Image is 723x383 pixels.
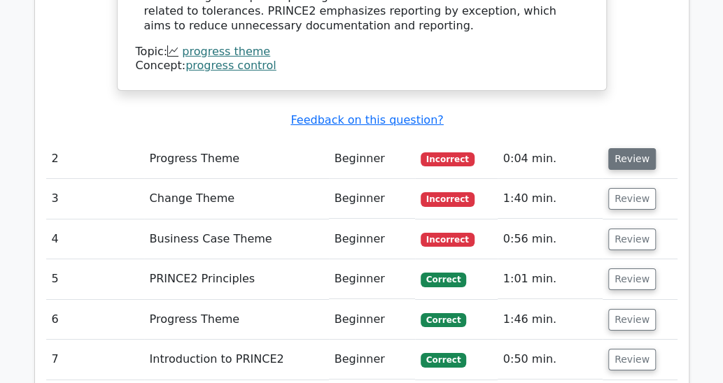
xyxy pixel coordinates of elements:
td: Beginner [329,300,415,340]
td: Beginner [329,340,415,380]
button: Review [608,188,656,210]
td: 2 [46,139,144,179]
td: Beginner [329,139,415,179]
td: 0:04 min. [498,139,603,179]
span: Correct [421,273,466,287]
span: Incorrect [421,152,475,166]
td: 1:46 min. [498,300,603,340]
button: Review [608,148,656,170]
td: 4 [46,219,144,259]
div: Topic: [136,45,588,59]
td: PRINCE2 Principles [144,259,329,299]
td: 5 [46,259,144,299]
td: Business Case Theme [144,219,329,259]
td: Progress Theme [144,300,329,340]
td: 0:50 min. [498,340,603,380]
td: 3 [46,179,144,219]
td: 1:01 min. [498,259,603,299]
a: Feedback on this question? [290,113,443,127]
td: 0:56 min. [498,219,603,259]
td: Beginner [329,219,415,259]
span: Correct [421,313,466,327]
button: Review [608,309,656,331]
a: progress theme [182,45,270,58]
td: 7 [46,340,144,380]
td: Introduction to PRINCE2 [144,340,329,380]
td: 1:40 min. [498,179,603,219]
div: Concept: [136,59,588,73]
span: Incorrect [421,192,475,206]
td: 6 [46,300,144,340]
span: Incorrect [421,233,475,247]
td: Beginner [329,179,415,219]
td: Change Theme [144,179,329,219]
button: Review [608,268,656,290]
td: Beginner [329,259,415,299]
span: Correct [421,353,466,367]
td: Progress Theme [144,139,329,179]
a: progress control [185,59,276,72]
button: Review [608,229,656,250]
button: Review [608,349,656,370]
